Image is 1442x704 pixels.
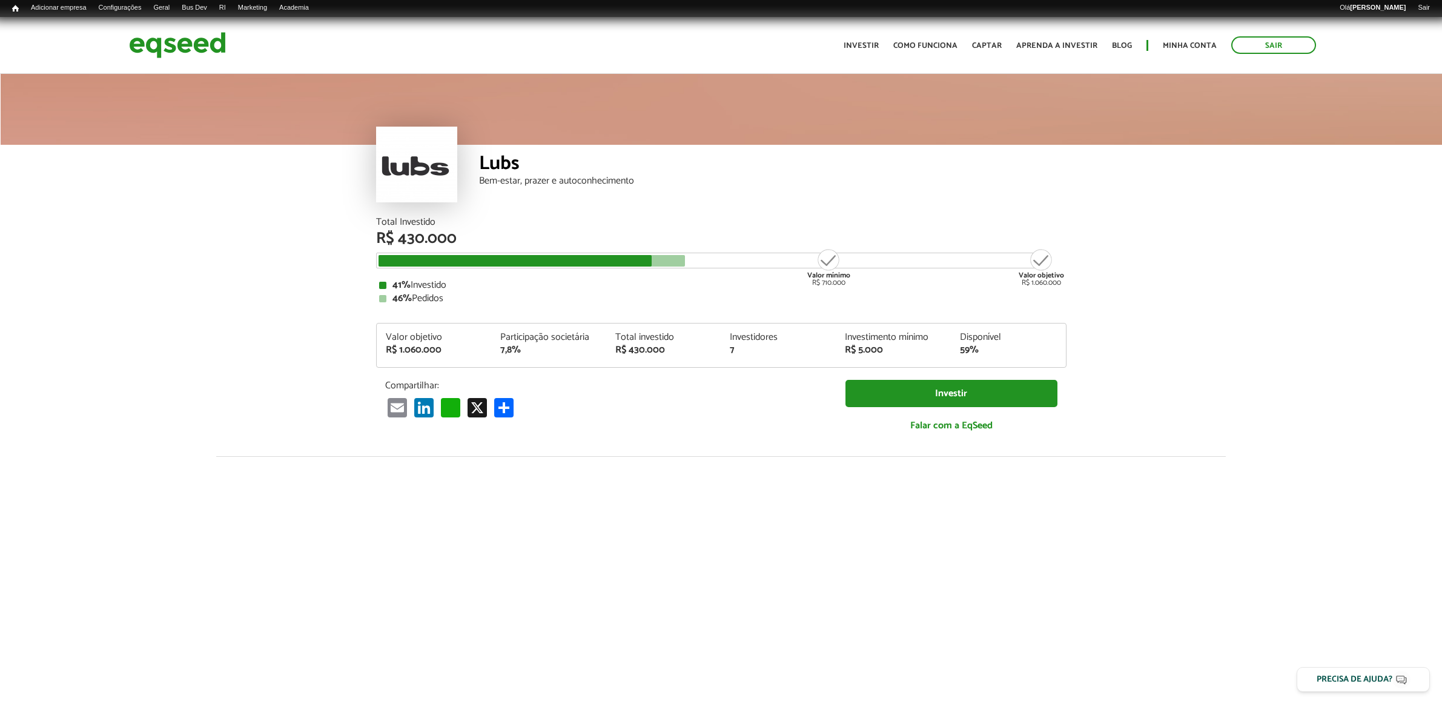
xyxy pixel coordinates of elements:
[1019,270,1064,281] strong: Valor objetivo
[379,281,1063,290] div: Investido
[615,333,712,342] div: Total investido
[1163,42,1217,50] a: Minha conta
[1231,36,1316,54] a: Sair
[615,345,712,355] div: R$ 430.000
[845,413,1057,438] a: Falar com a EqSeed
[1334,3,1412,13] a: Olá[PERSON_NAME]
[806,248,852,287] div: R$ 710.000
[176,3,213,13] a: Bus Dev
[1019,248,1064,287] div: R$ 1.060.000
[412,397,436,417] a: LinkedIn
[1112,42,1132,50] a: Blog
[392,277,411,293] strong: 41%
[730,345,827,355] div: 7
[232,3,273,13] a: Marketing
[972,42,1002,50] a: Captar
[6,3,25,15] a: Início
[500,345,597,355] div: 7,8%
[213,3,232,13] a: RI
[1412,3,1436,13] a: Sair
[807,270,850,281] strong: Valor mínimo
[438,397,463,417] a: WhatsApp
[25,3,93,13] a: Adicionar empresa
[479,176,1067,186] div: Bem-estar, prazer e autoconhecimento
[385,380,827,391] p: Compartilhar:
[893,42,957,50] a: Como funciona
[392,290,412,307] strong: 46%
[845,345,942,355] div: R$ 5.000
[730,333,827,342] div: Investidores
[386,345,483,355] div: R$ 1.060.000
[12,4,19,13] span: Início
[376,218,1067,227] div: Total Investido
[960,333,1057,342] div: Disponível
[1350,4,1406,11] strong: [PERSON_NAME]
[845,380,1057,407] a: Investir
[273,3,315,13] a: Academia
[492,397,516,417] a: Compartilhar
[845,333,942,342] div: Investimento mínimo
[1016,42,1097,50] a: Aprenda a investir
[844,42,879,50] a: Investir
[465,397,489,417] a: X
[376,231,1067,247] div: R$ 430.000
[385,397,409,417] a: Email
[960,345,1057,355] div: 59%
[129,29,226,61] img: EqSeed
[386,333,483,342] div: Valor objetivo
[479,154,1067,176] div: Lubs
[93,3,148,13] a: Configurações
[147,3,176,13] a: Geral
[379,294,1063,304] div: Pedidos
[500,333,597,342] div: Participação societária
